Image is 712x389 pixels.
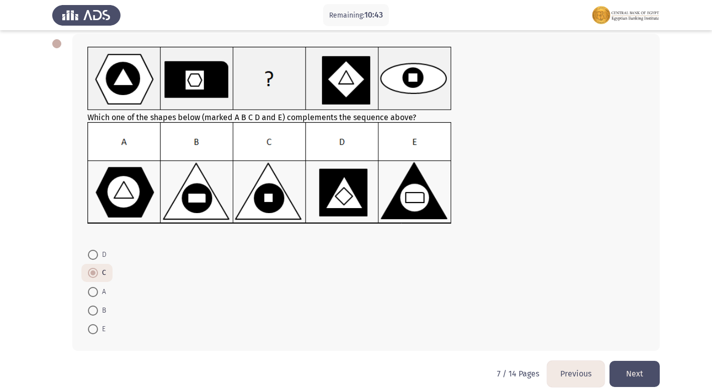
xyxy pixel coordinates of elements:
[98,323,106,335] span: E
[98,286,106,298] span: A
[364,10,383,20] span: 10:43
[52,1,121,29] img: Assess Talent Management logo
[329,9,383,22] p: Remaining:
[87,47,645,236] div: Which one of the shapes below (marked A B C D and E) complements the sequence above?
[98,267,106,279] span: C
[87,47,452,111] img: UkFYMDA5MUEucG5nMTYyMjAzMzE3MTk3Nw==.png
[547,361,604,386] button: load previous page
[87,122,452,224] img: UkFYMDA5MUIucG5nMTYyMjAzMzI0NzA2Ng==.png
[609,361,660,386] button: load next page
[98,305,106,317] span: B
[497,369,539,378] p: 7 / 14 Pages
[591,1,660,29] img: Assessment logo of FOCUS Assessment 3 Modules EN
[98,249,107,261] span: D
